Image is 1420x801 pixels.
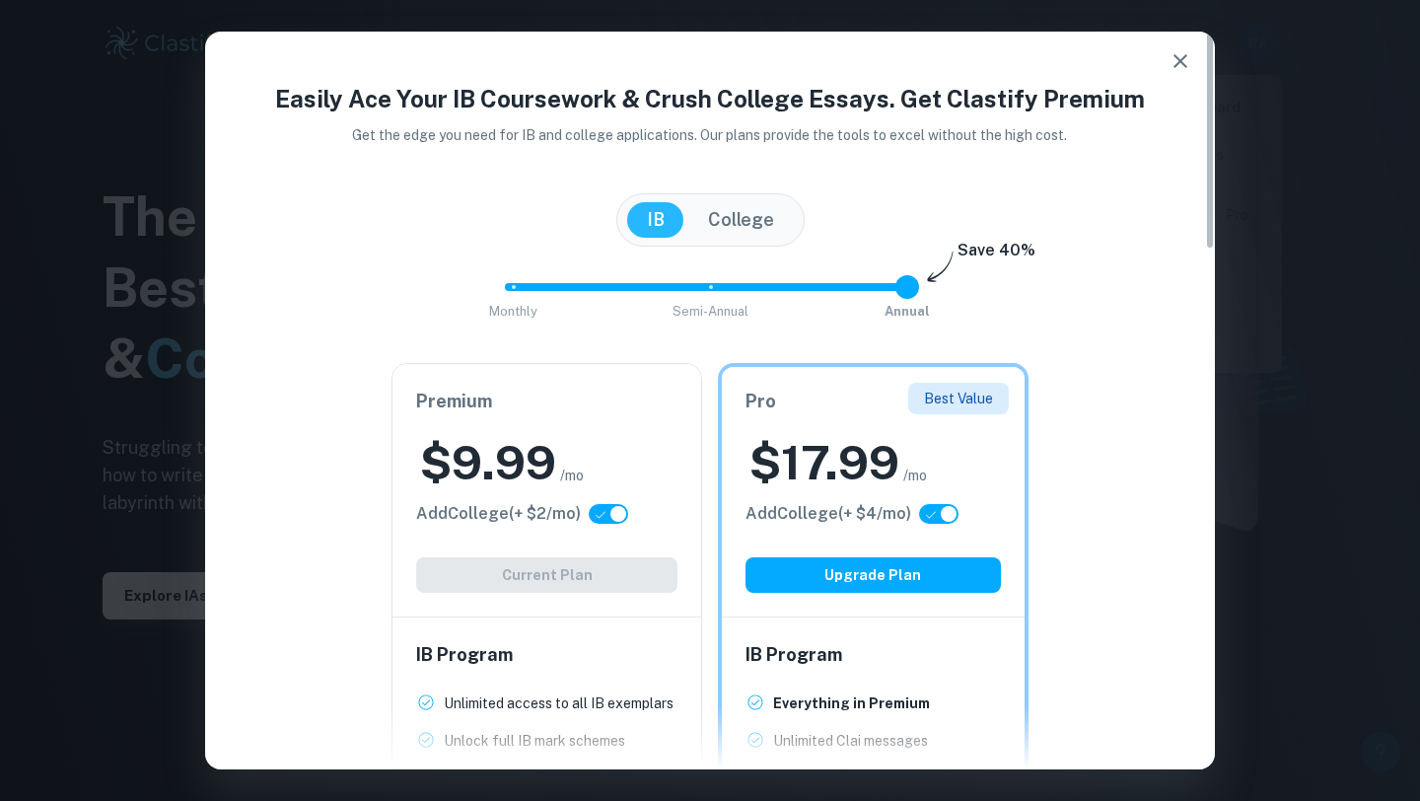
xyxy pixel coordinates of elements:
button: IB [627,202,684,238]
span: Semi-Annual [673,304,748,319]
span: Annual [885,304,930,319]
p: Unlimited access to all IB exemplars [444,692,674,714]
span: /mo [903,465,927,486]
h2: $ 17.99 [749,431,899,494]
h6: IB Program [745,641,1001,669]
span: Monthly [489,304,537,319]
h6: Click to see all the additional College features. [745,502,911,526]
p: Best Value [924,388,993,409]
h6: IB Program [416,641,677,669]
h6: Save 40% [958,239,1035,272]
p: Get the edge you need for IB and college applications. Our plans provide the tools to excel witho... [325,124,1096,146]
h2: $ 9.99 [420,431,556,494]
img: subscription-arrow.svg [927,251,954,284]
h6: Click to see all the additional College features. [416,502,581,526]
button: Upgrade Plan [745,557,1001,593]
h6: Premium [416,388,677,415]
h6: Pro [745,388,1001,415]
p: Everything in Premium [773,692,930,714]
h4: Easily Ace Your IB Coursework & Crush College Essays. Get Clastify Premium [229,81,1191,116]
span: /mo [560,465,584,486]
button: College [688,202,794,238]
